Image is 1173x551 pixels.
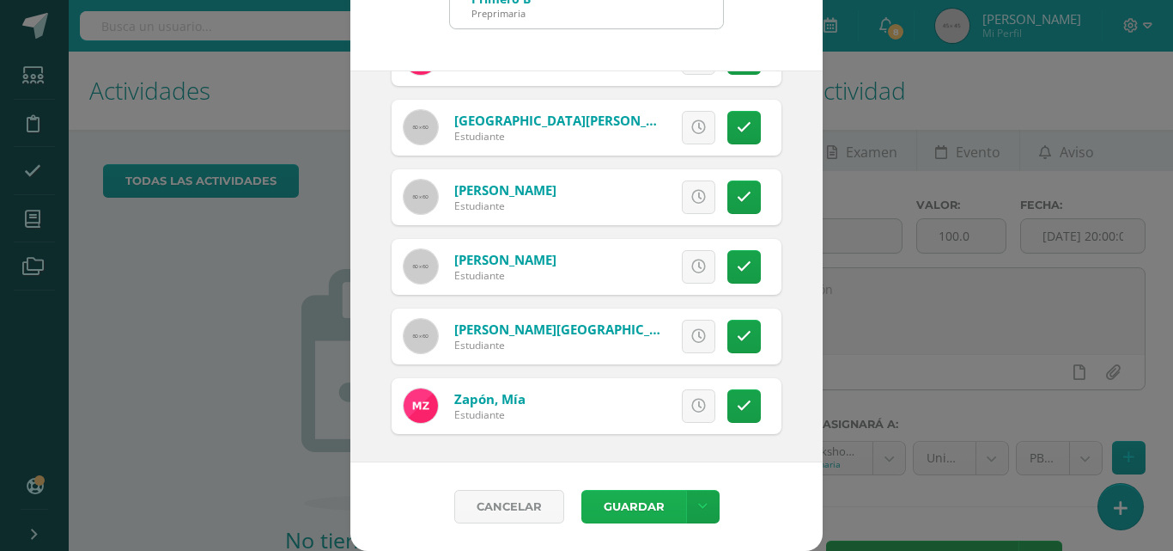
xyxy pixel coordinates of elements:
img: dc27abd7c3755c3952a04e95ad32e8d5.png [404,389,438,423]
div: Estudiante [454,407,526,422]
a: Cancelar [454,490,564,523]
a: [PERSON_NAME][GEOGRAPHIC_DATA] [454,321,688,338]
a: [PERSON_NAME] [454,251,556,268]
img: 60x60 [404,110,438,144]
img: 60x60 [404,319,438,353]
div: Estudiante [454,268,556,283]
img: 60x60 [404,249,438,284]
div: Estudiante [454,338,660,352]
a: [GEOGRAPHIC_DATA][PERSON_NAME] [454,112,688,129]
img: 60x60 [404,180,438,214]
div: Estudiante [454,199,556,213]
button: Guardar [581,490,686,523]
a: Zapón, Mía [454,390,526,407]
a: [PERSON_NAME] [454,181,556,199]
div: Estudiante [454,129,660,144]
div: Preprimaria [471,7,531,20]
